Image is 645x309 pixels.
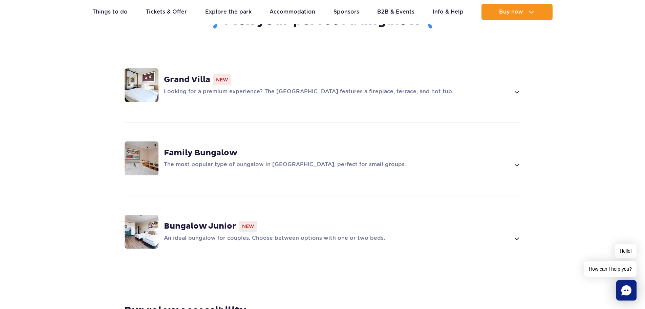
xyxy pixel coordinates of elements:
[164,161,510,169] p: The most popular type of bungalow in [GEOGRAPHIC_DATA], perfect for small groups.
[433,4,464,20] a: Info & Help
[334,4,359,20] a: Sponsors
[239,221,257,232] span: New
[164,221,236,231] strong: Bungalow Junior
[481,4,553,20] button: Buy now
[92,4,128,20] a: Things to do
[164,148,237,158] strong: Family Bungalow
[164,88,510,96] p: Looking for a premium experience? The [GEOGRAPHIC_DATA] features a fireplace, terrace, and hot tub.
[377,4,414,20] a: B2B & Events
[205,4,252,20] a: Explore the park
[615,244,637,258] span: Hello!
[146,4,187,20] a: Tickets & Offer
[270,4,315,20] a: Accommodation
[164,75,210,85] strong: Grand Villa
[616,280,637,301] div: Chat
[499,9,523,15] span: Buy now
[213,74,231,85] span: New
[164,234,510,243] p: An ideal bungalow for couples. Choose between options with one or two beds.
[584,261,637,277] span: How can I help you?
